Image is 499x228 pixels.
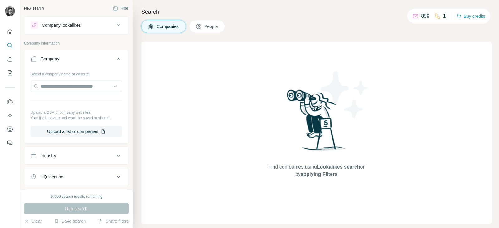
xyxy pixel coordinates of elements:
button: Dashboard [5,124,15,135]
button: HQ location [24,169,128,184]
img: Surfe Illustration - Woman searching with binoculars [284,88,349,157]
span: Find companies using or by [266,163,366,178]
div: Company lookalikes [42,22,81,28]
p: Company information [24,40,129,46]
p: Upload a CSV of company websites. [31,110,122,115]
span: Lookalikes search [317,164,360,169]
h4: Search [141,7,492,16]
button: Quick start [5,26,15,37]
button: Feedback [5,137,15,149]
button: My lists [5,67,15,78]
button: Company lookalikes [24,18,128,33]
button: Enrich CSV [5,54,15,65]
button: Search [5,40,15,51]
img: Avatar [5,6,15,16]
button: Company [24,51,128,69]
button: Buy credits [456,12,485,21]
button: Share filters [98,218,129,224]
button: Use Surfe API [5,110,15,121]
span: Companies [157,23,179,30]
div: 10000 search results remaining [50,194,102,199]
button: Use Surfe on LinkedIn [5,96,15,107]
div: HQ location [41,174,63,180]
button: Save search [54,218,86,224]
p: Your list is private and won't be saved or shared. [31,115,122,121]
p: 859 [421,12,429,20]
div: Industry [41,153,56,159]
div: Select a company name or website [31,69,122,77]
p: 1 [443,12,446,20]
img: Surfe Illustration - Stars [317,67,373,123]
button: Industry [24,148,128,163]
button: Hide [109,4,133,13]
span: applying Filters [301,172,337,177]
div: New search [24,6,44,11]
button: Upload a list of companies [31,126,122,137]
span: People [204,23,219,30]
div: Company [41,56,59,62]
button: Clear [24,218,42,224]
